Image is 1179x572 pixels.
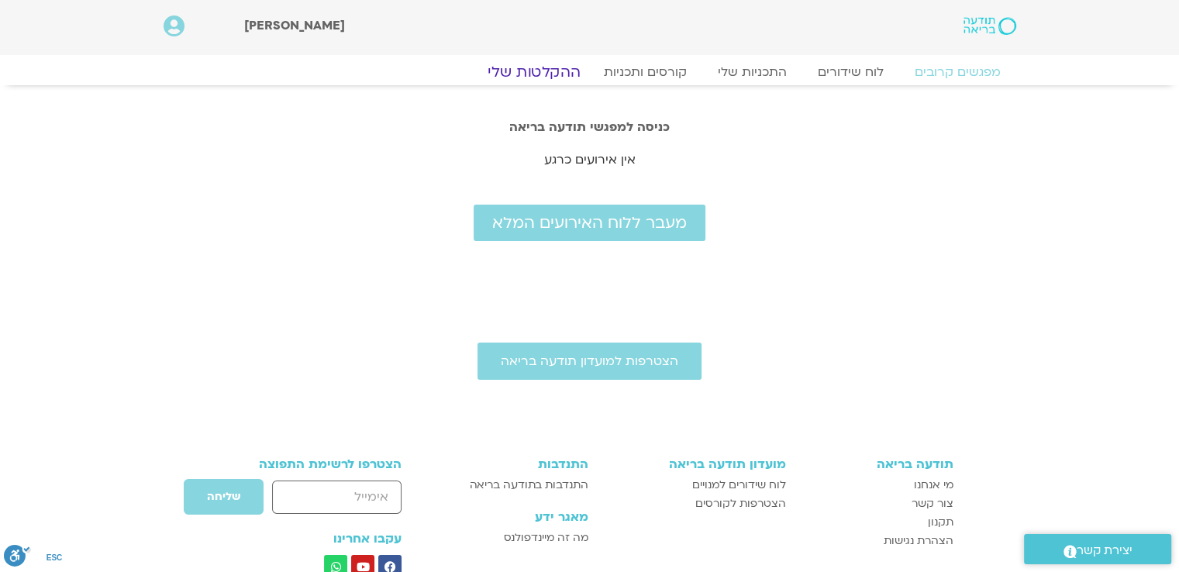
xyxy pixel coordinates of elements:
a: קורסים ותכניות [588,64,702,80]
a: התנדבות בתודעה בריאה [444,476,588,494]
h2: כניסה למפגשי תודעה בריאה [148,120,1032,134]
a: תקנון [802,513,953,532]
input: אימייל [272,481,402,514]
h3: הצטרפו לרשימת התפוצה [226,457,402,471]
span: צור קשר [912,494,953,513]
span: [PERSON_NAME] [244,17,345,34]
a: לוח שידורים למנויים [604,476,786,494]
span: לוח שידורים למנויים [692,476,786,494]
span: הצטרפות לקורסים [695,494,786,513]
span: תקנון [928,513,953,532]
span: שליחה [207,491,240,503]
span: יצירת קשר [1077,540,1132,561]
a: יצירת קשר [1024,534,1171,564]
a: התכניות שלי [702,64,802,80]
h3: מאגר ידע [444,510,588,524]
h3: עקבו אחרינו [226,532,402,546]
span: מי אנחנו [914,476,953,494]
p: אין אירועים כרגע [148,150,1032,171]
a: הצטרפות לקורסים [604,494,786,513]
a: צור קשר [802,494,953,513]
button: שליחה [183,478,264,515]
h3: תודעה בריאה [802,457,953,471]
a: מה זה מיינדפולנס [444,529,588,547]
h3: מועדון תודעה בריאה [604,457,786,471]
a: מעבר ללוח האירועים המלא [474,205,705,241]
form: טופס חדש [226,478,402,523]
nav: Menu [164,64,1016,80]
span: מעבר ללוח האירועים המלא [492,214,687,232]
a: ההקלטות שלי [469,63,599,81]
h3: התנדבות [444,457,588,471]
a: הצהרת נגישות [802,532,953,550]
a: לוח שידורים [802,64,899,80]
a: הצטרפות למועדון תודעה בריאה [477,343,702,380]
span: התנדבות בתודעה בריאה [470,476,588,494]
a: מפגשים קרובים [899,64,1016,80]
span: הצטרפות למועדון תודעה בריאה [501,354,678,368]
span: מה זה מיינדפולנס [504,529,588,547]
span: הצהרת נגישות [884,532,953,550]
a: מי אנחנו [802,476,953,494]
